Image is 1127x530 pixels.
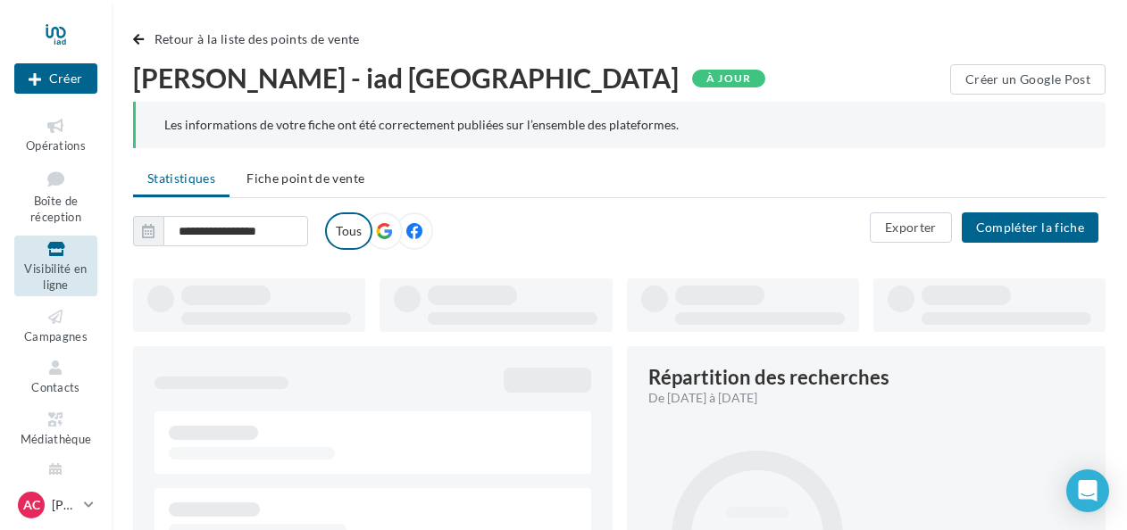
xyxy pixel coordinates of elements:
label: Tous [325,212,372,250]
a: Contacts [14,354,97,398]
a: Campagnes [14,303,97,347]
a: Médiathèque [14,406,97,450]
div: Les informations de votre fiche ont été correctement publiées sur l’ensemble des plateformes. [164,116,1077,134]
span: Retour à la liste des points de vente [154,31,360,46]
p: [PERSON_NAME] [52,496,77,514]
button: Exporter [870,212,952,243]
a: Boîte de réception [14,163,97,228]
a: Visibilité en ligne [14,236,97,296]
button: Créer un Google Post [950,64,1106,95]
div: De [DATE] à [DATE] [648,389,1071,407]
button: Créer [14,63,97,94]
a: Compléter la fiche [955,219,1106,234]
span: Fiche point de vente [246,170,364,186]
span: AC [23,496,40,514]
div: Nouvelle campagne [14,63,97,94]
a: Opérations [14,112,97,156]
a: Calendrier [14,457,97,501]
span: Boîte de réception [30,194,81,225]
span: Contacts [31,380,80,394]
button: Compléter la fiche [962,212,1098,243]
button: Retour à la liste des points de vente [133,29,367,50]
span: Médiathèque [21,432,92,446]
div: À jour [692,70,765,87]
div: Répartition des recherches [648,368,889,387]
span: [PERSON_NAME] - iad [GEOGRAPHIC_DATA] [133,64,679,91]
div: Open Intercom Messenger [1066,469,1109,512]
span: Visibilité en ligne [24,261,87,293]
span: Opérations [26,138,86,153]
a: AC [PERSON_NAME] [14,488,97,522]
span: Campagnes [24,329,88,344]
